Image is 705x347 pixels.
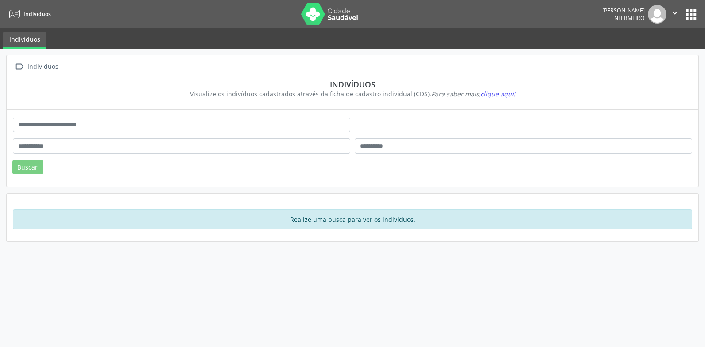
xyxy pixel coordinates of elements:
[13,60,26,73] i: 
[602,7,645,14] div: [PERSON_NAME]
[670,8,680,18] i: 
[648,5,666,24] img: img
[13,60,60,73] a:  Indivíduos
[13,209,692,229] div: Realize uma busca para ver os indivíduos.
[23,10,51,18] span: Indivíduos
[611,14,645,22] span: Enfermeiro
[431,90,515,98] i: Para saber mais,
[12,160,43,175] button: Buscar
[666,5,683,24] button: 
[6,7,51,21] a: Indivíduos
[683,7,699,22] button: apps
[480,90,515,98] span: clique aqui!
[26,60,60,73] div: Indivíduos
[3,32,46,49] a: Indivíduos
[19,79,686,89] div: Indivíduos
[19,89,686,99] div: Visualize os indivíduos cadastrados através da ficha de cadastro individual (CDS).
